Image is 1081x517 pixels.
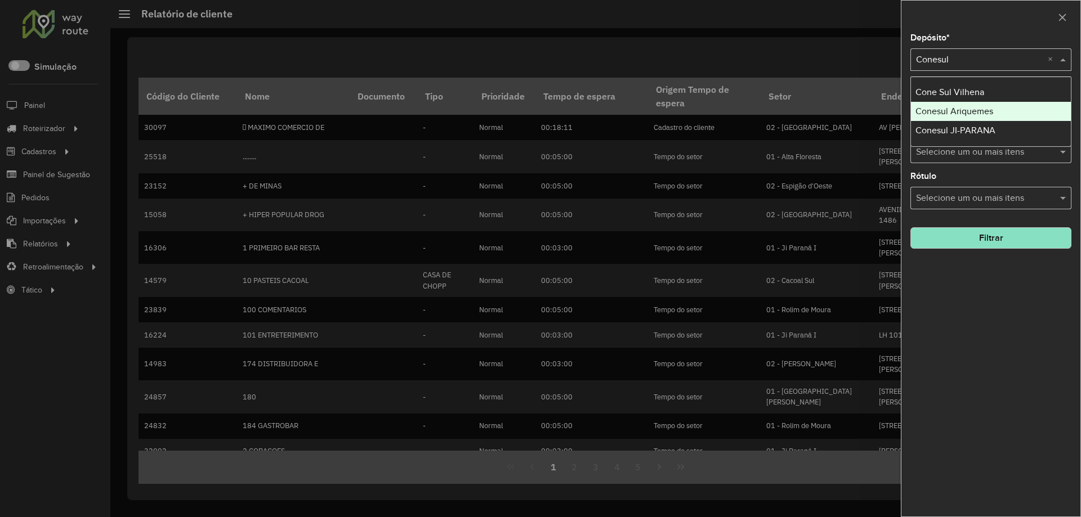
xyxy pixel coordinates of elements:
button: Filtrar [910,227,1071,249]
ng-dropdown-panel: Options list [910,77,1071,147]
label: Depósito [910,31,950,44]
span: Cone Sul Vilhena [915,87,984,97]
span: Clear all [1048,53,1057,66]
span: Conesul Ariquemes [915,106,993,116]
label: Rótulo [910,169,936,183]
span: Conesul JI-PARANA [915,125,995,135]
